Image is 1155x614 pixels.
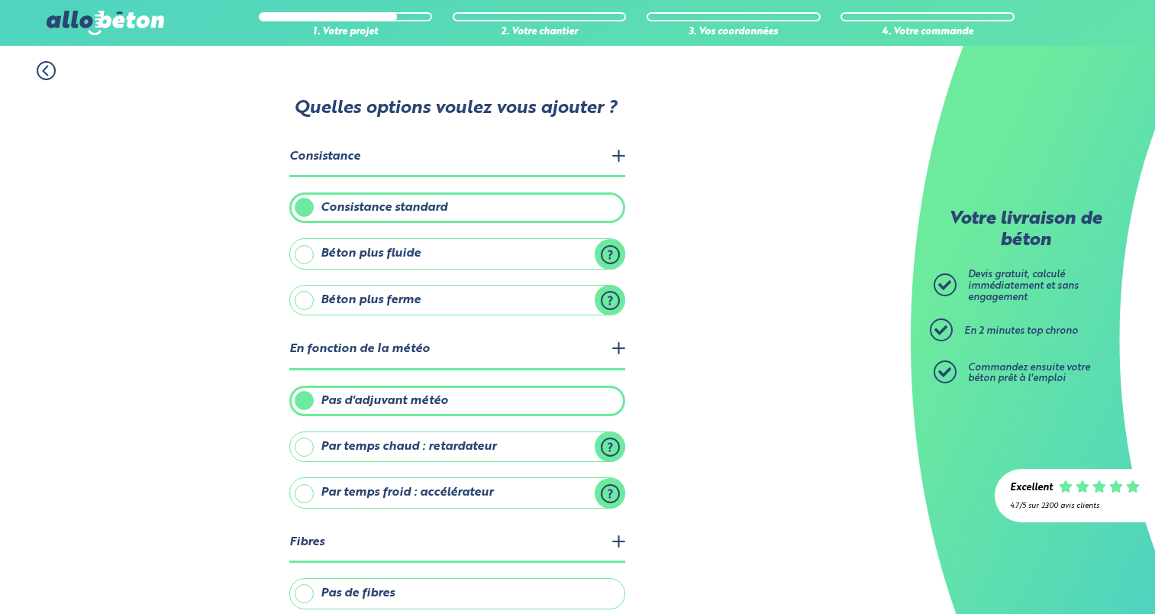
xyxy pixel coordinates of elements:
label: Pas de fibres [289,578,625,609]
span: Devis gratuit, calculé immédiatement et sans engagement [968,270,1079,302]
div: Excellent [1010,483,1053,494]
div: 4. Votre commande [840,27,1015,38]
iframe: Help widget launcher [1019,554,1138,597]
div: 2. Votre chantier [453,27,627,38]
div: 1. Votre projet [259,27,433,38]
span: Commandez ensuite votre béton prêt à l'emploi [968,363,1090,384]
legend: En fonction de la météo [289,331,625,370]
legend: Fibres [289,524,625,563]
div: 4.7/5 sur 2300 avis clients [1010,502,1140,510]
p: Quelles options voulez vous ajouter ? [288,99,624,120]
p: Votre livraison de béton [937,209,1113,251]
img: allobéton [47,11,164,35]
span: En 2 minutes top chrono [964,326,1078,336]
label: Pas d'adjuvant météo [289,386,625,416]
label: Béton plus ferme [289,285,625,315]
label: Consistance standard [289,192,625,223]
label: Par temps chaud : retardateur [289,431,625,462]
div: 3. Vos coordonnées [647,27,821,38]
legend: Consistance [289,138,625,177]
label: Béton plus fluide [289,238,625,269]
label: Par temps froid : accélérateur [289,477,625,508]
